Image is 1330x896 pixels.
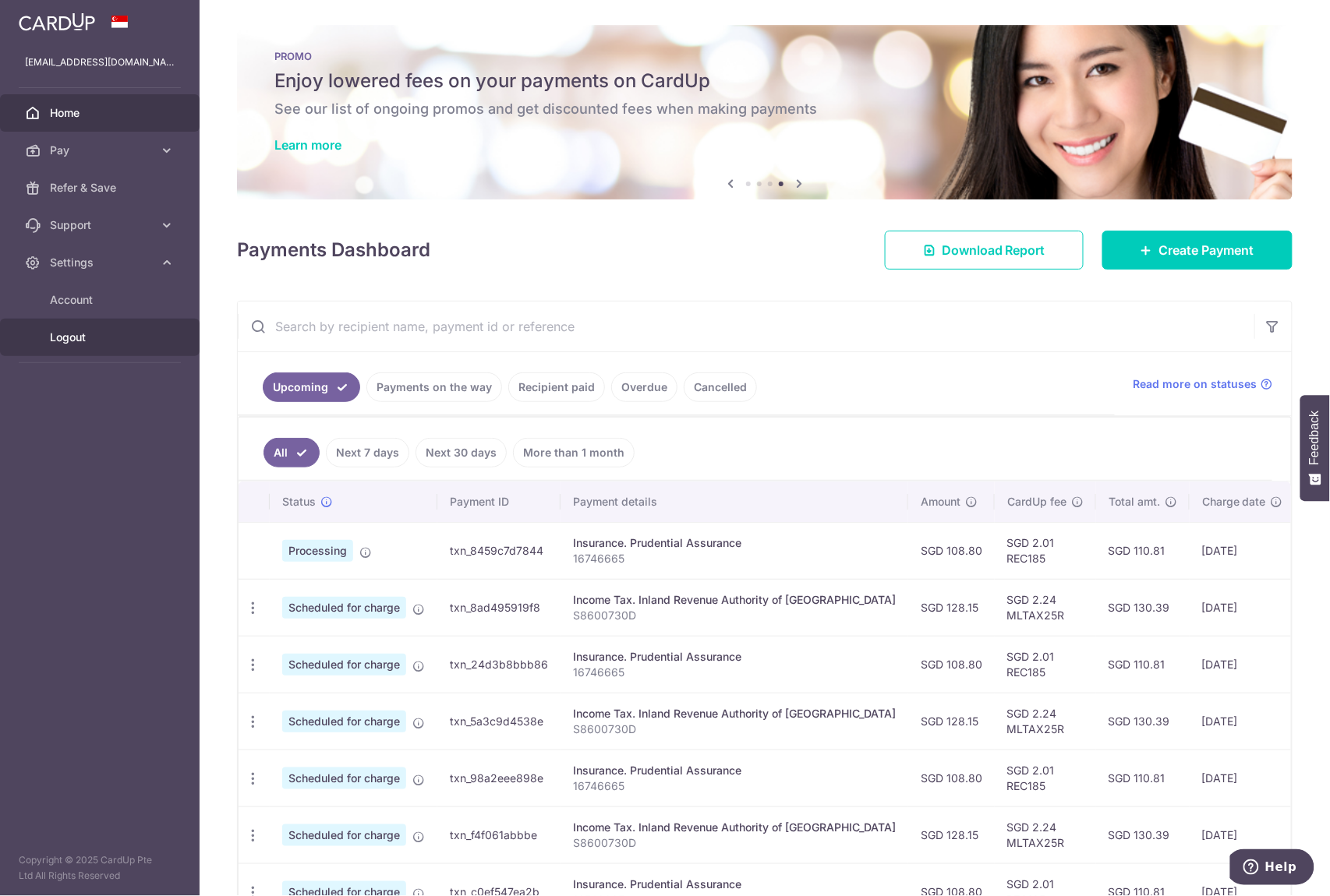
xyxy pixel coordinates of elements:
div: Income Tax. Inland Revenue Authority of [GEOGRAPHIC_DATA] [573,820,896,835]
a: Read more on statuses [1134,376,1273,392]
td: SGD 2.24 MLTAX25R [995,579,1096,636]
a: Upcoming [263,372,360,402]
p: 16746665 [573,665,896,680]
td: SGD 130.39 [1096,806,1190,863]
td: SGD 110.81 [1096,522,1190,579]
input: Search by recipient name, payment id or reference [238,302,1254,351]
iframe: Opens a widget where you can find more information [1230,849,1314,888]
td: SGD 2.01 REC185 [995,750,1096,806]
span: Support [50,217,153,233]
td: txn_24d3b8bbb86 [437,636,561,693]
td: SGD 110.81 [1096,750,1190,806]
span: Refer & Save [50,180,153,196]
td: SGD 130.39 [1096,693,1190,750]
a: Learn more [274,137,341,153]
span: Pay [50,143,153,158]
td: SGD 130.39 [1096,579,1190,636]
h6: See our list of ongoing promos and get discounted fees when making payments [274,100,1255,118]
div: Income Tax. Inland Revenue Authority of [GEOGRAPHIC_DATA] [573,592,896,608]
span: Logout [50,330,153,345]
span: Scheduled for charge [282,654,406,676]
td: [DATE] [1190,693,1296,750]
img: Latest Promos banner [237,25,1293,199]
td: [DATE] [1190,522,1296,579]
span: Create Payment [1159,241,1254,259]
span: Scheduled for charge [282,711,406,732]
h4: Payments Dashboard [237,236,430,264]
th: Payment details [561,482,908,522]
a: Cancelled [684,372,757,402]
span: CardUp fee [1007,494,1066,510]
span: Amount [921,494,960,510]
span: Read more on statuses [1134,376,1257,392]
td: SGD 128.15 [908,693,995,750]
span: Feedback [1308,411,1322,465]
td: [DATE] [1190,806,1296,863]
h5: Enjoy lowered fees on your payments on CardUp [274,69,1255,93]
td: SGD 110.81 [1096,636,1190,693]
p: S8600730D [573,608,896,623]
div: Insurance. Prudential Assurance [573,763,896,778]
p: S8600730D [573,835,896,851]
span: Scheduled for charge [282,597,406,619]
td: SGD 2.01 REC185 [995,636,1096,693]
td: SGD 2.01 REC185 [995,522,1096,579]
a: Next 30 days [416,438,507,467]
td: txn_8ad495919f8 [437,579,561,636]
div: Income Tax. Inland Revenue Authority of [GEOGRAPHIC_DATA] [573,706,896,721]
a: Overdue [611,372,677,402]
td: [DATE] [1190,636,1296,693]
td: txn_f4f061abbbe [437,806,561,863]
td: txn_5a3c9d4538e [437,693,561,750]
p: [EMAIL_ADDRESS][DOMAIN_NAME] [25,55,175,70]
span: Processing [282,540,353,562]
span: Scheduled for charge [282,824,406,846]
div: Insurance. Prudential Assurance [573,877,896,892]
a: Payments on the way [366,372,502,402]
a: All [264,438,320,467]
img: CardUp [19,12,95,31]
button: Feedback - Show survey [1300,395,1330,501]
div: Insurance. Prudential Assurance [573,649,896,665]
td: SGD 2.24 MLTAX25R [995,806,1096,863]
a: Recipient paid [508,372,605,402]
span: Account [50,292,153,308]
span: Settings [50,255,153,270]
td: txn_8459c7d7844 [437,522,561,579]
a: Next 7 days [326,438,409,467]
td: [DATE] [1190,579,1296,636]
td: SGD 2.24 MLTAX25R [995,693,1096,750]
p: PROMO [274,50,1255,62]
p: 16746665 [573,778,896,794]
span: Charge date [1202,494,1266,510]
a: Download Report [885,231,1084,270]
p: 16746665 [573,551,896,566]
div: Insurance. Prudential Assurance [573,535,896,551]
td: SGD 108.80 [908,522,995,579]
span: Download Report [942,241,1045,259]
td: SGD 128.15 [908,806,995,863]
td: SGD 108.80 [908,750,995,806]
span: Total amt. [1109,494,1160,510]
td: SGD 128.15 [908,579,995,636]
th: Payment ID [437,482,561,522]
a: Create Payment [1102,231,1293,270]
p: S8600730D [573,721,896,737]
td: SGD 108.80 [908,636,995,693]
span: Status [282,494,316,510]
span: Scheduled for charge [282,767,406,789]
a: More than 1 month [513,438,635,467]
td: txn_98a2eee898e [437,750,561,806]
span: Home [50,105,153,121]
td: [DATE] [1190,750,1296,806]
